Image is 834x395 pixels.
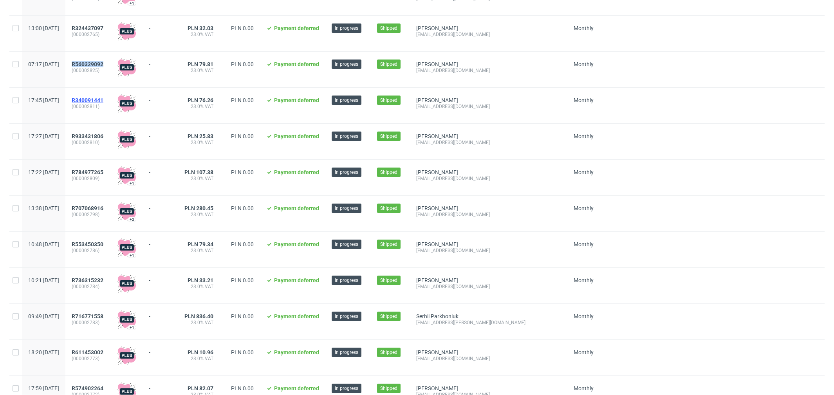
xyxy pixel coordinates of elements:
[72,349,105,355] a: R611453002
[274,97,319,103] span: Payment deferred
[574,277,594,283] span: Monthly
[380,205,397,212] span: Shipped
[72,385,103,391] span: R574902264
[416,313,459,319] a: Serhii Parkhoniuk
[231,169,254,175] span: PLN 0.00
[149,58,168,67] div: -
[574,313,594,319] span: Monthly
[72,133,103,139] span: R933431806
[117,238,136,257] img: plus-icon.676465ae8f3a83198b3f.png
[180,175,213,182] span: 23.0% VAT
[72,169,103,175] span: R784977265
[180,139,213,146] span: 23.0% VAT
[231,205,254,211] span: PLN 0.00
[416,169,458,175] a: [PERSON_NAME]
[188,385,213,391] span: PLN 82.07
[72,25,105,31] a: R324437097
[380,133,397,140] span: Shipped
[335,313,358,320] span: In progress
[117,274,136,293] img: plus-icon.676465ae8f3a83198b3f.png
[149,130,168,139] div: -
[416,61,458,67] a: [PERSON_NAME]
[231,349,254,355] span: PLN 0.00
[335,349,358,356] span: In progress
[416,31,561,38] div: [EMAIL_ADDRESS][DOMAIN_NAME]
[72,385,105,391] a: R574902264
[335,133,358,140] span: In progress
[380,97,397,104] span: Shipped
[335,241,358,248] span: In progress
[180,211,213,218] span: 23.0% VAT
[28,25,59,31] span: 13:00 [DATE]
[130,1,134,5] div: +1
[574,169,594,175] span: Monthly
[149,94,168,103] div: -
[72,103,105,110] span: (000002811)
[149,166,168,175] div: -
[72,25,103,31] span: R324437097
[117,166,136,185] img: plus-icon.676465ae8f3a83198b3f.png
[335,61,358,68] span: In progress
[188,241,213,247] span: PLN 79.34
[72,97,103,103] span: R340091441
[188,277,213,283] span: PLN 33.21
[149,274,168,283] div: -
[72,211,105,218] span: (000002798)
[149,310,168,319] div: -
[380,349,397,356] span: Shipped
[274,205,319,211] span: Payment deferred
[231,277,254,283] span: PLN 0.00
[180,355,213,362] span: 23.0% VAT
[380,385,397,392] span: Shipped
[380,241,397,248] span: Shipped
[72,67,105,74] span: (000002825)
[416,319,561,326] div: [EMAIL_ADDRESS][PERSON_NAME][DOMAIN_NAME]
[188,61,213,67] span: PLN 79.81
[72,355,105,362] span: (000002773)
[416,211,561,218] div: [EMAIL_ADDRESS][DOMAIN_NAME]
[72,313,105,319] a: R716771558
[574,349,594,355] span: Monthly
[180,67,213,74] span: 23.0% VAT
[130,217,134,222] div: +2
[72,241,103,247] span: R553450350
[335,205,358,212] span: In progress
[574,385,594,391] span: Monthly
[117,22,136,41] img: plus-icon.676465ae8f3a83198b3f.png
[180,31,213,38] span: 23.0% VAT
[574,205,594,211] span: Monthly
[416,349,458,355] a: [PERSON_NAME]
[574,61,594,67] span: Monthly
[184,169,213,175] span: PLN 107.38
[117,58,136,77] img: plus-icon.676465ae8f3a83198b3f.png
[574,133,594,139] span: Monthly
[28,97,59,103] span: 17:45 [DATE]
[416,97,458,103] a: [PERSON_NAME]
[416,205,458,211] a: [PERSON_NAME]
[274,25,319,31] span: Payment deferred
[72,139,105,146] span: (000002810)
[72,277,103,283] span: R736315232
[72,349,103,355] span: R611453002
[574,25,594,31] span: Monthly
[416,277,458,283] a: [PERSON_NAME]
[72,277,105,283] a: R736315232
[416,283,561,290] div: [EMAIL_ADDRESS][DOMAIN_NAME]
[188,25,213,31] span: PLN 32.03
[416,139,561,146] div: [EMAIL_ADDRESS][DOMAIN_NAME]
[72,283,105,290] span: (000002784)
[117,346,136,365] img: plus-icon.676465ae8f3a83198b3f.png
[335,169,358,176] span: In progress
[72,169,105,175] a: R784977265
[72,175,105,182] span: (000002809)
[180,319,213,326] span: 23.0% VAT
[130,181,134,186] div: +1
[130,253,134,258] div: +1
[416,103,561,110] div: [EMAIL_ADDRESS][DOMAIN_NAME]
[149,22,168,31] div: -
[149,382,168,391] div: -
[380,169,397,176] span: Shipped
[574,241,594,247] span: Monthly
[180,247,213,254] span: 23.0% VAT
[149,202,168,211] div: -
